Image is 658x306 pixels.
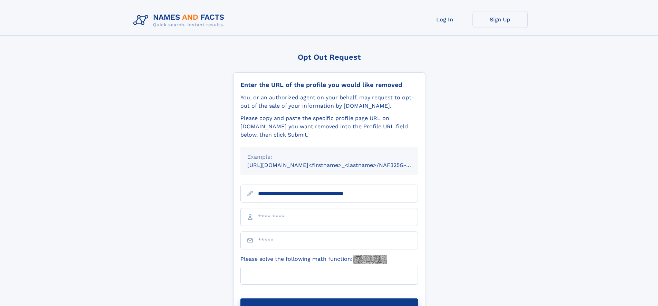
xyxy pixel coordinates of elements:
div: You, or an authorized agent on your behalf, may request to opt-out of the sale of your informatio... [240,93,418,110]
img: Logo Names and Facts [131,11,230,30]
a: Log In [417,11,473,28]
div: Please copy and paste the specific profile page URL on [DOMAIN_NAME] you want removed into the Pr... [240,114,418,139]
a: Sign Up [473,11,528,28]
small: [URL][DOMAIN_NAME]<firstname>_<lastname>/NAF325G-xxxxxxxx [247,162,431,168]
div: Opt Out Request [233,53,425,61]
div: Example: [247,153,411,161]
label: Please solve the following math function: [240,255,387,264]
div: Enter the URL of the profile you would like removed [240,81,418,89]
